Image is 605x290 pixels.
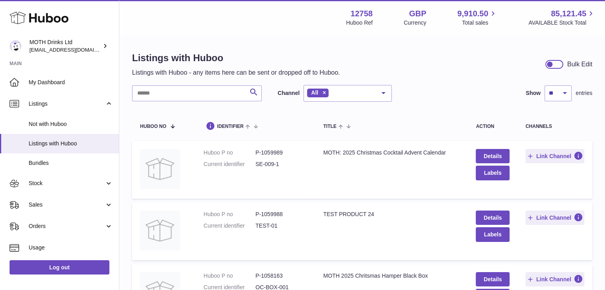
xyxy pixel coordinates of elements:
[576,89,592,97] span: entries
[404,19,426,27] div: Currency
[526,89,541,97] label: Show
[476,166,509,180] button: Labels
[255,272,307,280] dd: P-1058163
[278,89,300,97] label: Channel
[204,160,255,168] dt: Current identifier
[551,8,586,19] span: 85,121.45
[140,149,180,189] img: MOTH: 2025 Christmas Cocktail Advent Calendar
[525,272,584,286] button: Link Channel
[204,222,255,230] dt: Current identifier
[29,180,105,187] span: Stock
[255,222,307,230] dd: TEST-01
[323,211,460,218] div: TEST PRODUCT 24
[528,19,595,27] span: AVAILABLE Stock Total
[29,222,105,230] span: Orders
[29,120,113,128] span: Not with Huboo
[536,276,571,283] span: Link Channel
[525,149,584,163] button: Link Channel
[29,39,101,54] div: MOTH Drinks Ltd
[536,153,571,160] span: Link Channel
[567,60,592,69] div: Bulk Edit
[29,79,113,86] span: My Dashboard
[29,100,105,108] span: Listings
[29,201,105,209] span: Sales
[29,140,113,147] span: Listings with Huboo
[132,52,340,64] h1: Listings with Huboo
[409,8,426,19] strong: GBP
[204,149,255,157] dt: Huboo P no
[140,124,166,129] span: Huboo no
[476,149,509,163] a: Details
[528,8,595,27] a: 85,121.45 AVAILABLE Stock Total
[323,272,460,280] div: MOTH 2025 Chritsmas Hamper Black Box
[346,19,373,27] div: Huboo Ref
[476,124,509,129] div: action
[204,272,255,280] dt: Huboo P no
[311,89,318,96] span: All
[204,211,255,218] dt: Huboo P no
[140,211,180,250] img: TEST PRODUCT 24
[525,211,584,225] button: Link Channel
[29,244,113,251] span: Usage
[323,149,460,157] div: MOTH: 2025 Christmas Cocktail Advent Calendar
[323,124,337,129] span: title
[457,8,498,27] a: 9,910.50 Total sales
[10,260,109,275] a: Log out
[462,19,497,27] span: Total sales
[255,211,307,218] dd: P-1059988
[10,40,21,52] img: internalAdmin-12758@internal.huboo.com
[457,8,488,19] span: 9,910.50
[255,149,307,157] dd: P-1059989
[132,68,340,77] p: Listings with Huboo - any items here can be sent or dropped off to Huboo.
[217,124,244,129] span: identifier
[350,8,373,19] strong: 12758
[476,227,509,242] button: Labels
[536,214,571,221] span: Link Channel
[476,211,509,225] a: Details
[29,46,117,53] span: [EMAIL_ADDRESS][DOMAIN_NAME]
[476,272,509,286] a: Details
[29,159,113,167] span: Bundles
[255,160,307,168] dd: SE-009-1
[525,124,584,129] div: channels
